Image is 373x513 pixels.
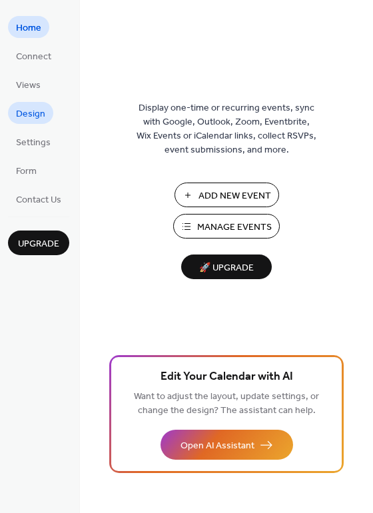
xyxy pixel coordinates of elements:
span: Design [16,107,45,121]
a: Home [8,16,49,38]
a: Views [8,73,49,95]
button: 🚀 Upgrade [181,255,272,279]
span: Settings [16,136,51,150]
span: Add New Event [198,189,271,203]
a: Settings [8,131,59,153]
span: Views [16,79,41,93]
button: Add New Event [175,183,279,207]
span: Want to adjust the layout, update settings, or change the design? The assistant can help. [134,388,319,420]
span: Open AI Assistant [181,439,254,453]
span: Home [16,21,41,35]
a: Connect [8,45,59,67]
span: 🚀 Upgrade [189,259,264,277]
a: Contact Us [8,188,69,210]
span: Contact Us [16,193,61,207]
button: Upgrade [8,231,69,255]
span: Form [16,165,37,179]
a: Form [8,159,45,181]
span: Connect [16,50,51,64]
a: Design [8,102,53,124]
button: Open AI Assistant [161,430,293,460]
span: Manage Events [197,221,272,235]
button: Manage Events [173,214,280,239]
span: Display one-time or recurring events, sync with Google, Outlook, Zoom, Eventbrite, Wix Events or ... [137,101,316,157]
span: Edit Your Calendar with AI [161,368,293,386]
span: Upgrade [18,237,59,251]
